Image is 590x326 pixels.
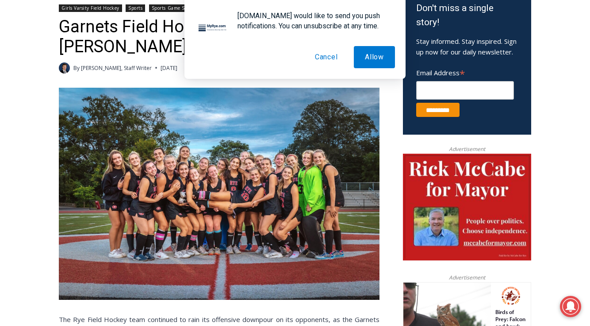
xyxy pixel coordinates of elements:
span: Advertisement [440,145,494,153]
button: Allow [354,46,395,68]
button: Cancel [304,46,349,68]
span: Advertisement [440,273,494,282]
div: Apply Now <> summer and RHS senior internships available [223,0,418,86]
img: notification icon [195,11,230,46]
div: [DOMAIN_NAME] would like to send you push notifications. You can unsubscribe at any time. [230,11,395,31]
a: [PERSON_NAME] Read Sanctuary Fall Fest: [DATE] [0,88,128,110]
div: 2 [92,75,96,84]
img: McCabe for Mayor [403,154,531,261]
a: Intern @ [DOMAIN_NAME] [213,86,429,110]
div: 6 [103,75,107,84]
h4: [PERSON_NAME] Read Sanctuary Fall Fest: [DATE] [7,89,113,109]
span: Intern @ [DOMAIN_NAME] [231,88,410,108]
div: Birds of Prey: Falcon and hawk demos [92,26,123,73]
img: (PHOTO: The 2025 Rye Field Hockey team. Credit: Maureen Tsuchida.) [59,88,379,300]
div: / [99,75,101,84]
